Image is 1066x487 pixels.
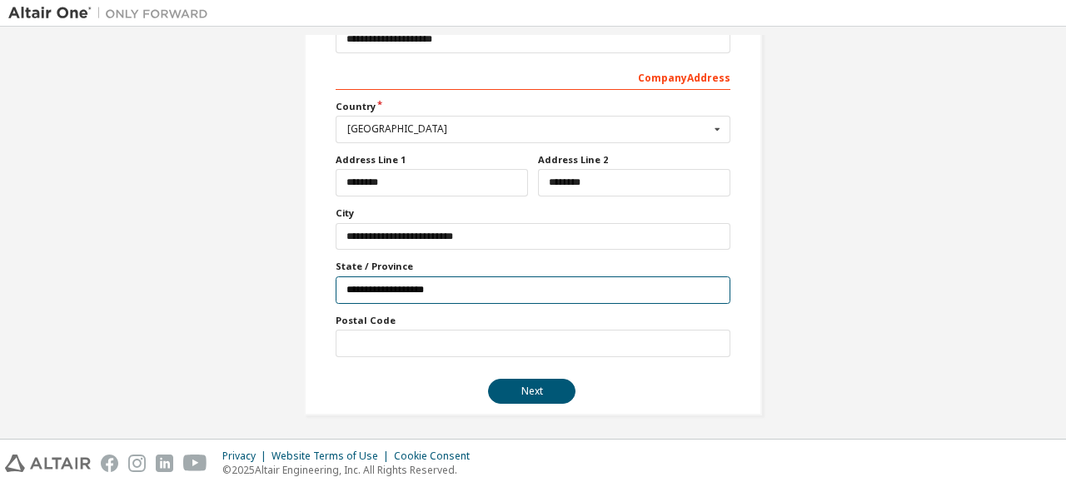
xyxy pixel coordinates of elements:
label: Country [336,100,730,113]
div: Website Terms of Use [271,450,394,463]
img: instagram.svg [128,455,146,472]
label: State / Province [336,260,730,273]
button: Next [488,379,575,404]
label: Postal Code [336,314,730,327]
p: © 2025 Altair Engineering, Inc. All Rights Reserved. [222,463,480,477]
div: [GEOGRAPHIC_DATA] [347,124,710,134]
div: Cookie Consent [394,450,480,463]
img: Altair One [8,5,217,22]
div: Company Address [336,63,730,90]
div: Privacy [222,450,271,463]
label: Address Line 2 [538,153,730,166]
img: linkedin.svg [156,455,173,472]
label: City [336,206,730,220]
img: altair_logo.svg [5,455,91,472]
label: Address Line 1 [336,153,528,166]
img: facebook.svg [101,455,118,472]
img: youtube.svg [183,455,207,472]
